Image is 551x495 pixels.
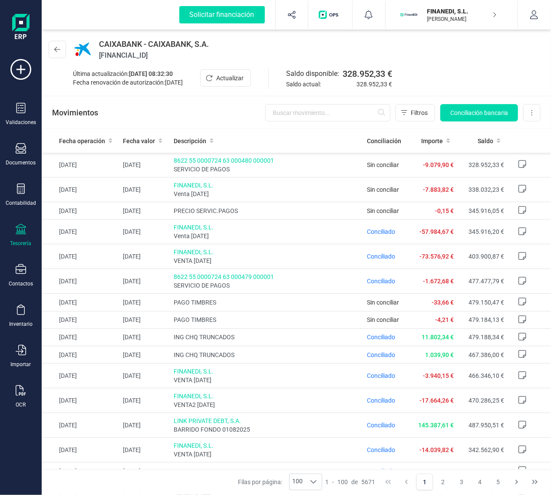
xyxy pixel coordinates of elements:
[42,269,119,294] td: [DATE]
[416,474,433,490] button: Page 1
[367,334,395,341] span: Conciliado
[73,78,183,87] div: Fecha renovación de autorización:
[174,207,360,215] span: PRECIO SERVIC.PAGOS
[174,232,360,240] span: Venta [DATE]
[99,50,541,61] span: [FINANCIAL_ID]
[6,119,36,126] div: Validaciones
[367,207,399,214] span: Sin conciliar
[9,280,33,287] div: Contactos
[6,159,36,166] div: Documentos
[450,108,508,117] span: Conciliación bancaria
[457,364,508,388] td: 466.346,10 €
[11,361,31,368] div: Importar
[174,351,360,359] span: ING CHQ TRUNCADOS
[174,281,360,290] span: SERVICIO DE PAGOS
[367,468,395,475] span: Conciliado
[129,70,173,77] span: [DATE] 08:32:30
[457,413,508,438] td: 487.950,51 €
[200,69,251,87] button: Actualizar
[435,468,454,475] span: -1,20 €
[174,298,360,307] span: PAGO TIMBRES
[435,207,454,214] span: -0,15 €
[423,186,454,193] span: -7.883,82 €
[174,376,360,384] span: VENTA [DATE]
[419,397,454,404] span: -17.664,26 €
[42,202,119,220] td: [DATE]
[423,161,454,168] span: -9.079,90 €
[367,186,399,193] span: Sin conciliar
[367,351,395,358] span: Conciliado
[457,328,508,346] td: 479.188,34 €
[119,346,170,364] td: [DATE]
[286,80,353,89] span: Saldo actual:
[119,462,170,480] td: [DATE]
[427,16,497,23] p: [PERSON_NAME]
[42,328,119,346] td: [DATE]
[73,69,183,78] div: Última actualización:
[367,228,395,235] span: Conciliado
[216,74,244,82] span: Actualizar
[457,311,508,328] td: 479.184,13 €
[423,372,454,379] span: -3.940,15 €
[174,333,360,341] span: ING CHQ TRUNCADOS
[352,478,358,486] span: de
[119,438,170,462] td: [DATE]
[457,244,508,269] td: 403.900,87 €
[42,244,119,269] td: [DATE]
[42,364,119,388] td: [DATE]
[367,137,401,145] span: Conciliación
[52,107,98,119] p: Movimientos
[123,137,155,145] span: Fecha valor
[419,446,454,453] span: -14.039,82 €
[42,177,119,202] td: [DATE]
[174,156,360,165] span: 8622 55 0000724 63 000480 000001
[174,181,360,190] span: FINANEDI, S.L.
[99,38,541,50] span: CAIXABANK - CAIXABANK, S.A.
[174,416,360,425] span: LINK PRIVATE DEBT, S.A.
[265,104,390,121] input: Buscar movimiento...
[367,372,395,379] span: Conciliado
[367,446,395,453] span: Conciliado
[174,137,206,145] span: Descripción
[440,104,518,121] button: Conciliación bancaria
[9,321,33,328] div: Inventario
[367,422,395,429] span: Conciliado
[174,248,360,256] span: FINANEDI, S.L.
[490,474,506,490] button: Page 5
[174,450,360,459] span: VENTA [DATE]
[422,334,454,341] span: 11.802,34 €
[174,400,360,409] span: VENTA2 [DATE]
[457,220,508,244] td: 345.916,20 €
[419,253,454,260] span: -73.576,92 €
[119,294,170,311] td: [DATE]
[119,269,170,294] td: [DATE]
[478,137,493,145] span: Saldo
[472,474,488,490] button: Page 4
[174,272,360,281] span: 8622 55 0000724 63 000479 000001
[42,153,119,177] td: [DATE]
[419,228,454,235] span: -57.984,67 €
[174,392,360,400] span: FINANEDI, S.L.
[42,220,119,244] td: [DATE]
[367,253,395,260] span: Conciliado
[174,223,360,232] span: FINANEDI, S.L.
[435,474,452,490] button: Page 2
[396,104,435,121] button: Filtros
[396,1,507,29] button: FIFINANEDI, S.L.[PERSON_NAME]
[119,328,170,346] td: [DATE]
[367,161,399,168] span: Sin conciliar
[59,137,105,145] span: Fecha operación
[435,316,454,323] span: -4,21 €
[238,474,322,490] div: Filas por página:
[427,7,497,16] p: FINANEDI, S.L.
[42,311,119,328] td: [DATE]
[174,467,360,475] span: PRECIO SERVIC.PAGOS
[367,278,395,285] span: Conciliado
[174,315,360,324] span: PAGO TIMBRES
[398,474,415,490] button: Previous Page
[42,413,119,438] td: [DATE]
[457,294,508,311] td: 479.150,47 €
[411,108,428,117] span: Filtros
[42,346,119,364] td: [DATE]
[16,401,26,408] div: OCR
